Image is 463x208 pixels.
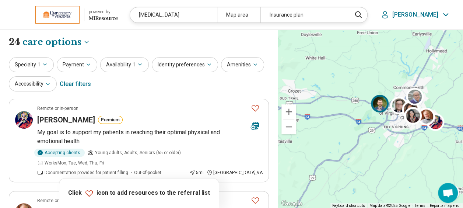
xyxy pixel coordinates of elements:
a: Report a map error [430,204,461,208]
button: Zoom out [281,119,296,134]
button: Favorite [248,193,263,208]
span: 1 [38,61,41,69]
div: Open chat [438,183,458,203]
button: Zoom in [281,104,296,119]
span: Out-of-pocket [134,169,161,176]
span: care options [22,36,81,48]
div: [GEOGRAPHIC_DATA] , VA [207,169,263,176]
button: Availability1 [100,57,149,72]
p: Remote or In-person [37,197,78,204]
div: [MEDICAL_DATA] [130,7,217,22]
img: University of Virginia [35,6,80,24]
button: Accessibility [9,76,57,91]
button: Identity preferences [152,57,218,72]
div: Map area [217,7,260,22]
span: 1 [133,61,136,69]
button: Care options [22,36,90,48]
div: powered by [89,8,118,15]
div: Clear filters [60,75,91,93]
div: Accepting clients [34,149,85,157]
button: Amenities [221,57,264,72]
button: Specialty1 [9,57,54,72]
span: Documentation provided for patient filling [45,169,128,176]
a: Terms (opens in new tab) [415,204,425,208]
button: Premium [98,116,123,124]
p: Click icon to add resources to the referral list [68,189,210,198]
span: Young adults, Adults, Seniors (65 or older) [95,149,181,156]
div: 5 mi [189,169,204,176]
p: My goal is to support my patients in reaching their optimal physical and emotional health. [37,128,263,146]
h1: 24 [9,36,90,48]
button: Favorite [248,101,263,116]
button: Payment [57,57,97,72]
span: Map data ©2025 Google [369,204,410,208]
span: Works Mon, Tue, Wed, Thu, Fri [45,160,104,166]
p: Remote or In-person [37,105,78,112]
h3: [PERSON_NAME] [37,115,95,125]
p: [PERSON_NAME] [392,11,438,18]
a: University of Virginiapowered by [12,6,118,24]
div: Insurance plan [260,7,347,22]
